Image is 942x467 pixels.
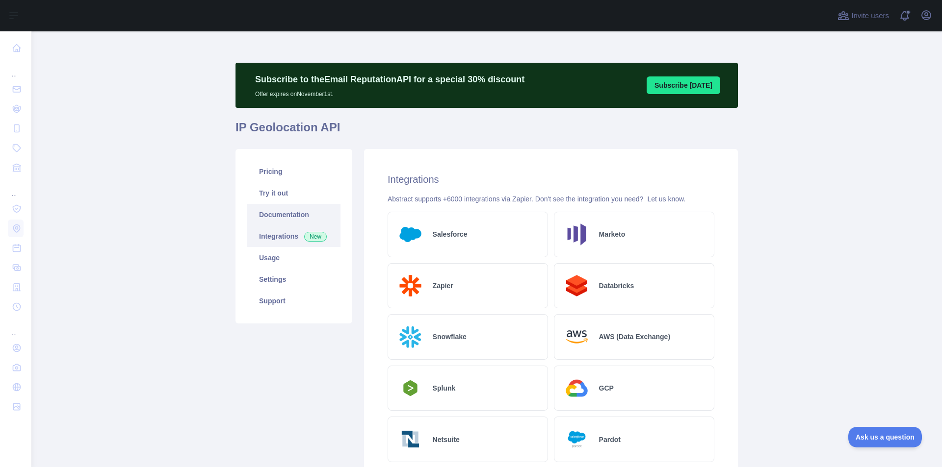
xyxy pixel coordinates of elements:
[304,232,327,242] span: New
[235,120,738,143] h1: IP Geolocation API
[247,161,340,182] a: Pricing
[647,194,685,204] button: Let us know.
[255,73,524,86] p: Subscribe to the Email Reputation API for a special 30 % discount
[433,281,453,291] h2: Zapier
[8,178,24,198] div: ...
[433,332,467,342] h2: Snowflake
[247,290,340,312] a: Support
[851,10,889,22] span: Invite users
[562,322,591,351] img: Logo
[562,271,591,300] img: Logo
[562,220,591,249] img: Logo
[848,427,922,447] iframe: Toggle Customer Support
[433,435,460,444] h2: Netsuite
[247,204,340,225] a: Documentation
[8,59,24,78] div: ...
[599,281,634,291] h2: Databricks
[396,322,425,351] img: Logo
[247,225,340,247] a: Integrations New
[647,76,720,94] button: Subscribe [DATE]
[562,374,591,403] img: Logo
[562,425,591,454] img: Logo
[396,377,425,399] img: Logo
[599,383,614,393] h2: GCP
[255,86,524,98] p: Offer expires on November 1st.
[388,194,714,204] div: Abstract supports +6000 integrations via Zapier. Don't see the integration you need?
[396,220,425,249] img: Logo
[836,8,891,24] button: Invite users
[433,229,468,239] h2: Salesforce
[396,271,425,300] img: Logo
[247,269,340,290] a: Settings
[599,332,670,342] h2: AWS (Data Exchange)
[396,425,425,454] img: Logo
[599,229,626,239] h2: Marketo
[8,318,24,337] div: ...
[433,383,456,393] h2: Splunk
[599,435,621,444] h2: Pardot
[388,172,714,186] h2: Integrations
[247,247,340,269] a: Usage
[247,182,340,204] a: Try it out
